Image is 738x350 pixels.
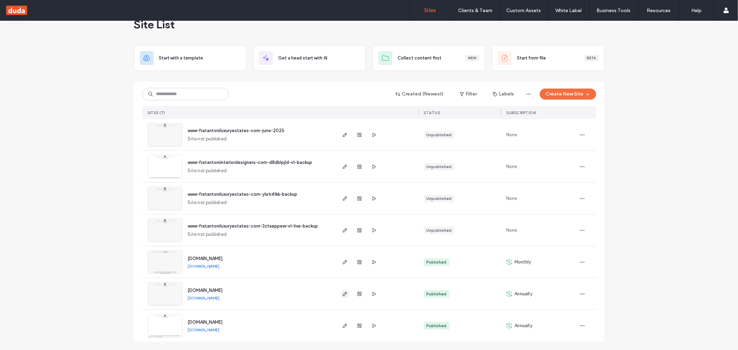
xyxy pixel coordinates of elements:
[188,295,220,301] a: [DOMAIN_NAME]
[515,259,531,266] span: Monthly
[427,291,447,297] div: Published
[427,132,452,138] div: Unpublished
[517,55,546,62] span: Start from file
[427,323,447,329] div: Published
[515,291,533,297] span: Annually
[390,89,450,100] button: Created (Newest)
[188,136,227,142] span: Site not published
[188,327,220,332] a: [DOMAIN_NAME]
[279,55,328,62] span: Get a head start with AI
[427,227,452,233] div: Unpublished
[425,7,436,13] label: Sites
[188,223,318,229] a: www-fratantoniluxuryestates-com-3ztaeppew-v1-live-backup
[507,227,517,234] span: None
[584,55,599,61] div: Beta
[556,8,582,13] label: White Label
[188,128,285,133] a: www-fratantoniluxuryestates-com-june-2025
[540,89,596,100] button: Create New Site
[647,8,671,13] label: Resources
[253,45,366,71] div: Get a head start with AI
[427,259,447,265] div: Published
[427,195,452,202] div: Unpublished
[134,18,175,31] span: Site List
[159,55,203,62] span: Start with a template
[188,256,223,261] a: [DOMAIN_NAME]
[692,8,702,13] label: Help
[487,89,520,100] button: Labels
[427,164,452,170] div: Unpublished
[188,320,223,325] a: [DOMAIN_NAME]
[134,45,246,71] div: Start with a template
[188,199,227,206] span: Site not published
[507,163,517,170] span: None
[188,192,298,197] a: www-fratantoniluxuryestates-com-yla1r41kk-backup
[188,167,227,174] span: Site not published
[188,160,312,165] a: www-fratantoniinteriordesigners-com-d8dblpjld-v1-backup
[458,8,492,13] label: Clients & Team
[373,45,485,71] div: Collect content firstNew
[507,8,541,13] label: Custom Assets
[492,45,604,71] div: Start from fileBeta
[398,55,442,62] span: Collect content first
[507,195,517,202] span: None
[188,264,220,269] a: [DOMAIN_NAME]
[515,322,533,329] span: Annually
[507,131,517,138] span: None
[188,231,227,238] span: Site not published
[466,55,479,61] div: New
[507,110,536,115] span: SUBSCRIPTION
[148,110,166,115] span: SITES (7)
[424,110,440,115] span: STATUS
[188,288,223,293] a: [DOMAIN_NAME]
[597,8,631,13] label: Business Tools
[453,89,484,100] button: Filter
